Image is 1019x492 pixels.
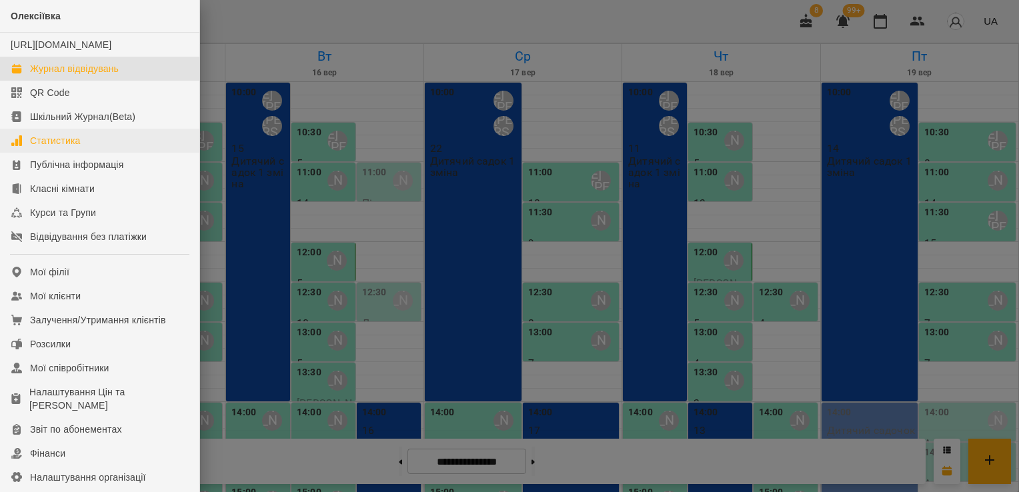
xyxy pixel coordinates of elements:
[30,134,81,147] div: Статистика
[30,337,71,351] div: Розсилки
[30,62,119,75] div: Журнал відвідувань
[30,206,96,219] div: Курси та Групи
[30,313,166,327] div: Залучення/Утримання клієнтів
[30,182,95,195] div: Класні кімнати
[30,230,147,243] div: Відвідування без платіжки
[30,361,109,375] div: Мої співробітники
[30,423,122,436] div: Звіт по абонементах
[11,11,61,21] span: Олексіївка
[11,39,111,50] a: [URL][DOMAIN_NAME]
[30,289,81,303] div: Мої клієнти
[30,265,69,279] div: Мої філії
[30,158,123,171] div: Публічна інформація
[29,385,189,412] div: Налаштування Цін та [PERSON_NAME]
[30,86,70,99] div: QR Code
[30,471,146,484] div: Налаштування організації
[30,110,135,123] div: Шкільний Журнал(Beta)
[30,447,65,460] div: Фінанси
